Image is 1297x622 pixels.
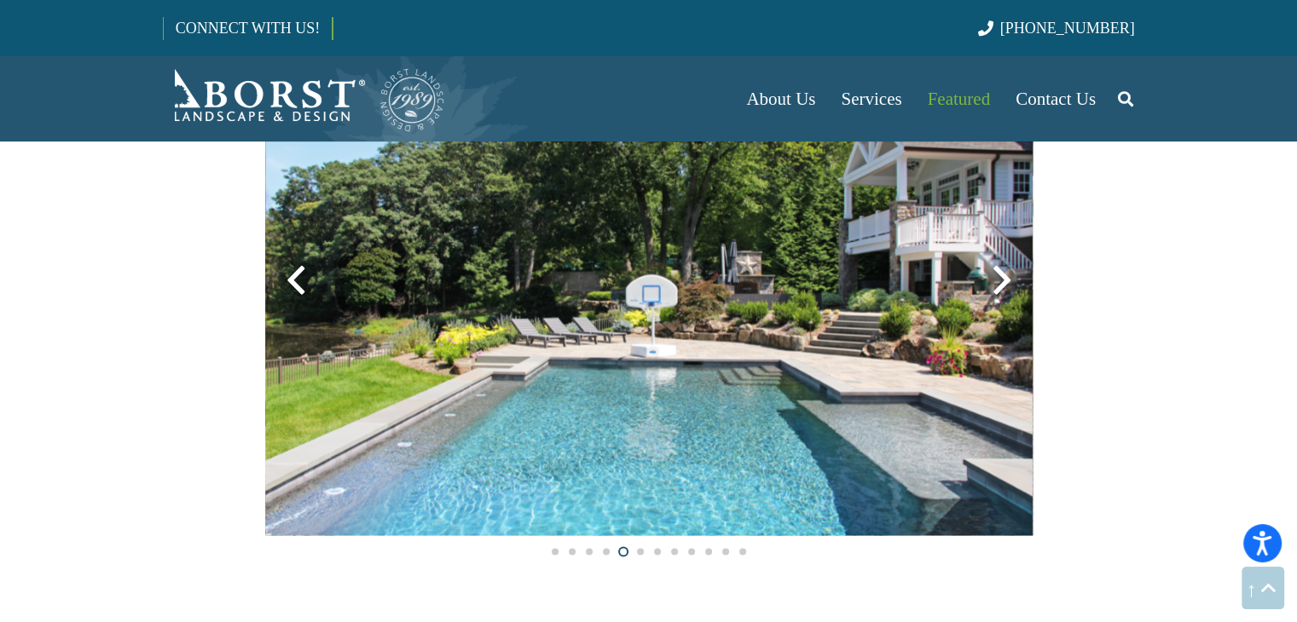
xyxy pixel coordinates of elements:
a: Contact Us [1003,56,1109,141]
span: Featured [928,89,990,109]
a: [PHONE_NUMBER] [978,20,1134,37]
span: Contact Us [1016,89,1096,109]
a: Services [828,56,914,141]
a: Back to top [1242,567,1284,609]
span: Services [841,89,901,109]
a: CONNECT WITH US! [164,8,332,49]
span: About Us [746,89,815,109]
a: About Us [733,56,828,141]
span: [PHONE_NUMBER] [1000,20,1135,37]
a: Borst-Logo [163,65,446,133]
a: Search [1109,78,1143,120]
a: Featured [915,56,1003,141]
